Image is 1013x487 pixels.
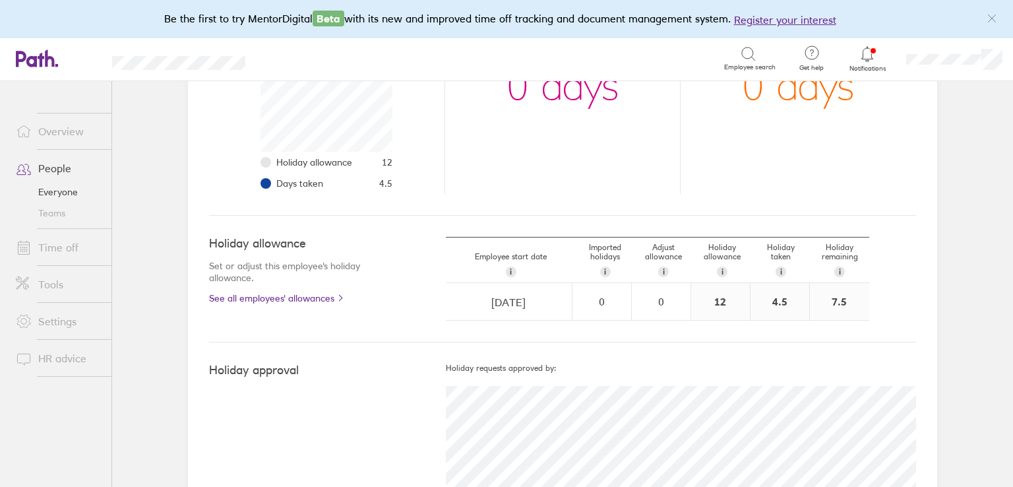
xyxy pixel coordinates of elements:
div: 0 [573,296,630,308]
a: Teams [5,203,111,224]
h4: Holiday approval [209,364,446,377]
span: Holiday allowance [276,157,352,168]
div: Imported holidays [576,238,634,282]
a: See all employees' allowances [209,293,393,304]
div: Search [281,52,315,64]
div: Holiday remaining [811,238,869,282]
a: People [5,155,111,181]
div: 0 days [742,20,855,152]
span: i [510,267,512,277]
span: i [780,267,782,277]
div: Holiday allowance [693,238,752,282]
a: Everyone [5,181,111,203]
div: 7.5 [810,283,869,320]
div: 0 [632,296,690,308]
a: Overview [5,118,111,145]
span: i [604,267,606,277]
span: Get help [790,64,833,72]
span: 12 [382,157,392,168]
a: Settings [5,308,111,335]
button: Register your interest [734,12,836,28]
span: i [663,267,665,277]
span: 4.5 [379,178,392,189]
div: Adjust allowance [634,238,693,282]
span: Days taken [276,178,323,189]
span: i [839,267,841,277]
a: Notifications [846,45,889,73]
span: Employee search [724,63,776,71]
h5: Holiday requests approved by: [446,364,916,373]
h4: Holiday allowance [209,237,393,251]
div: 0 days [506,20,619,152]
div: 4.5 [751,283,809,320]
p: Set or adjust this employee's holiday allowance. [209,260,393,284]
a: Time off [5,234,111,261]
a: HR advice [5,345,111,372]
div: 12 [691,283,750,320]
div: Holiday taken [752,238,811,282]
span: Notifications [846,65,889,73]
input: dd/mm/yyyy [446,284,571,321]
div: Be the first to try MentorDigital with its new and improved time off tracking and document manage... [164,11,849,28]
span: Beta [313,11,344,26]
div: Employee start date [446,247,576,282]
a: Tools [5,271,111,298]
span: i [721,267,723,277]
